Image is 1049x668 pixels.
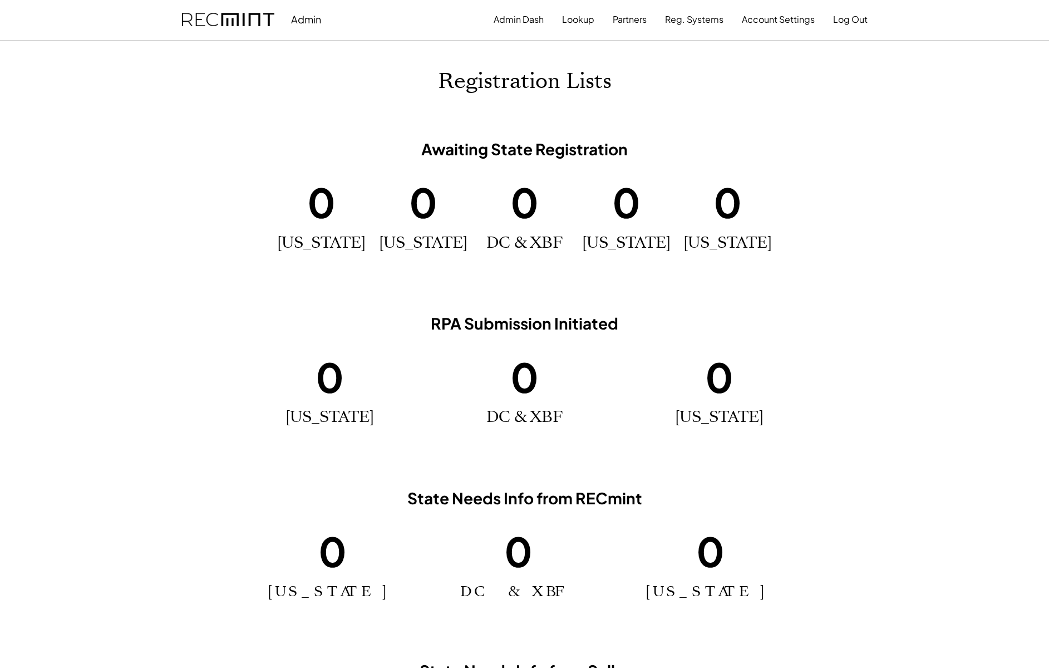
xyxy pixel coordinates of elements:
[504,525,533,577] h1: 0
[274,313,775,333] h3: RPA Submission Initiated
[274,488,775,508] h3: State Needs Info from RECmint
[486,234,563,253] h2: DC & XBF
[316,351,344,403] h1: 0
[318,525,347,577] h1: 0
[460,583,576,600] h2: DC & XBF
[665,8,723,31] button: Reg. Systems
[510,176,539,228] h1: 0
[510,351,539,403] h1: 0
[379,234,467,253] h2: [US_STATE]
[268,583,397,600] h2: [US_STATE]
[705,351,733,403] h1: 0
[696,525,725,577] h1: 0
[612,176,641,228] h1: 0
[274,139,775,159] h3: Awaiting State Registration
[646,583,775,600] h2: [US_STATE]
[409,176,437,228] h1: 0
[582,234,671,253] h2: [US_STATE]
[307,176,336,228] h1: 0
[713,176,742,228] h1: 0
[562,8,594,31] button: Lookup
[438,68,612,95] h1: Registration Lists
[494,8,544,31] button: Admin Dash
[277,234,366,253] h2: [US_STATE]
[742,8,815,31] button: Account Settings
[683,234,772,253] h2: [US_STATE]
[285,408,374,427] h2: [US_STATE]
[613,8,647,31] button: Partners
[182,13,274,27] img: recmint-logotype%403x.png
[486,408,563,427] h2: DC & XBF
[833,8,868,31] button: Log Out
[675,408,764,427] h2: [US_STATE]
[291,13,321,26] div: Admin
